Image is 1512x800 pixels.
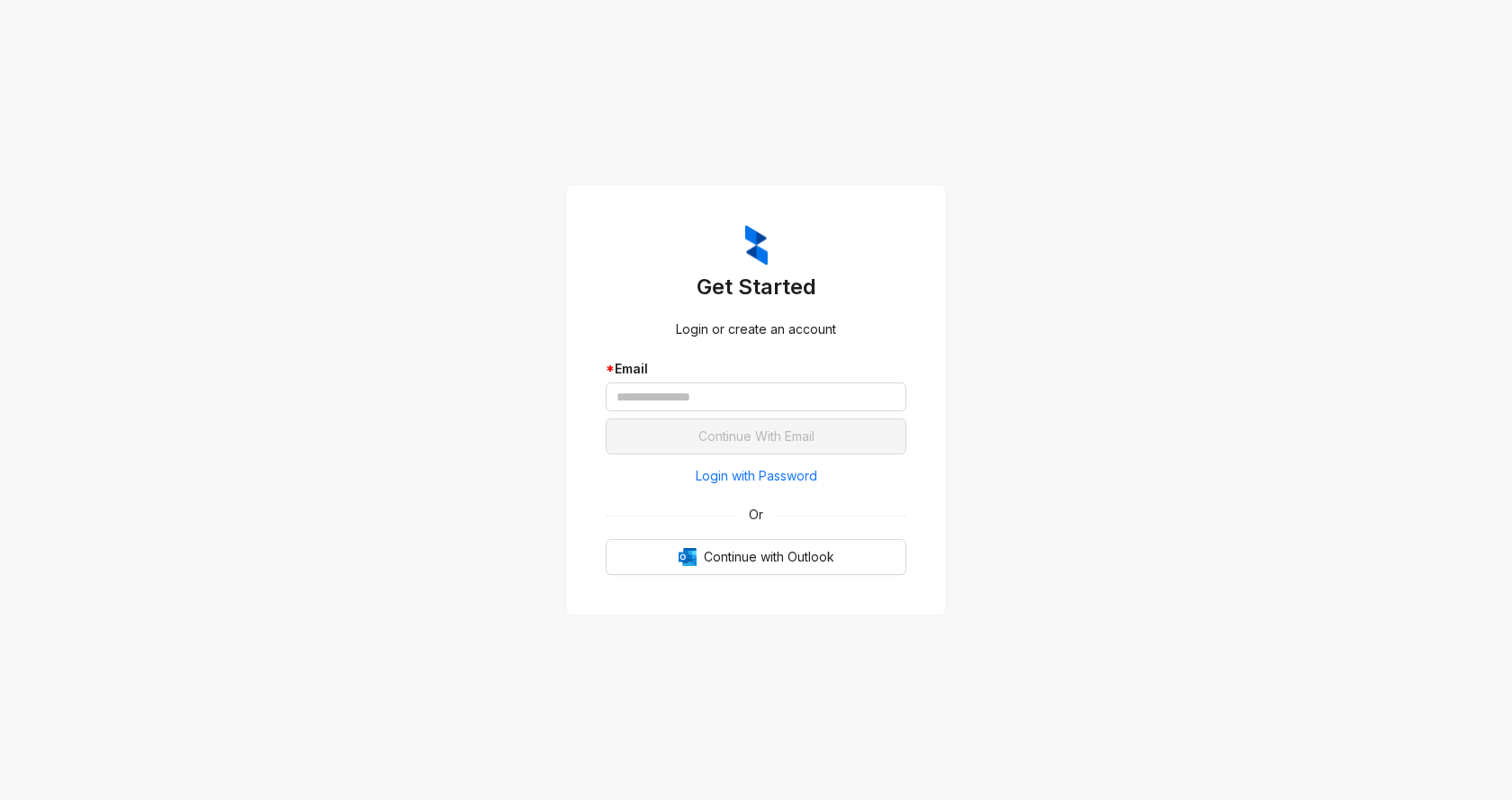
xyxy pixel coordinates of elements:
[606,319,906,339] div: Login or create an account
[704,547,834,567] span: Continue with Outlook
[606,418,906,454] button: Continue With Email
[606,462,906,490] button: Login with Password
[606,273,906,301] h3: Get Started
[679,548,697,566] img: Outlook
[696,466,817,486] span: Login with Password
[606,359,906,379] div: Email
[606,539,906,575] button: OutlookContinue with Outlook
[736,505,776,525] span: Or
[745,225,768,266] img: ZumaIcon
